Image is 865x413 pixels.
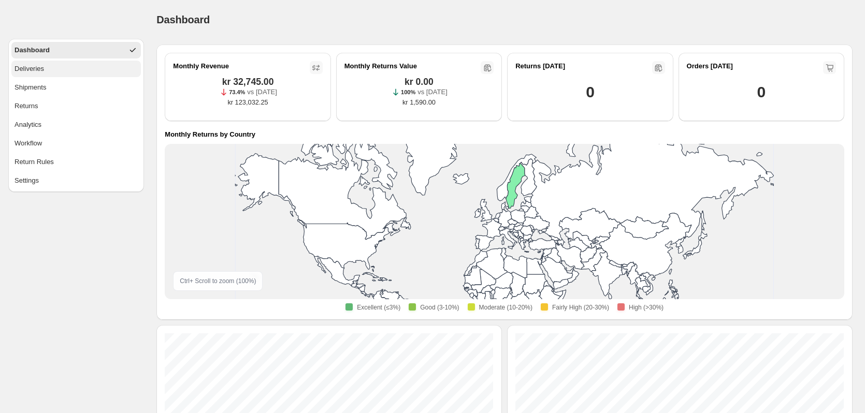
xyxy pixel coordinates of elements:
span: High (>30%) [629,303,664,312]
button: Settings [11,172,141,189]
span: Return Rules [15,157,54,167]
span: Dashboard [15,45,50,55]
h2: Monthly Revenue [173,61,229,71]
span: Moderate (10-20%) [479,303,532,312]
span: kr 32,745.00 [222,77,274,87]
h1: 0 [757,82,766,102]
span: Returns [15,101,38,111]
span: Shipments [15,82,46,93]
p: vs [DATE] [417,87,448,97]
h2: Returns [DATE] [515,61,565,71]
p: vs [DATE] [247,87,277,97]
button: Dashboard [11,42,141,58]
button: Return Rules [11,154,141,170]
span: 100% [401,89,415,95]
button: Shipments [11,79,141,96]
span: Dashboard [156,14,210,25]
span: Analytics [15,120,41,130]
span: Deliveries [15,64,44,74]
h4: Monthly Returns by Country [165,129,255,140]
h2: Monthly Returns Value [344,61,417,71]
h2: Orders [DATE] [687,61,733,71]
h1: 0 [586,82,594,102]
span: Good (3-10%) [420,303,459,312]
span: Settings [15,175,39,186]
span: Workflow [15,138,42,149]
span: kr 123,032.25 [227,97,268,108]
button: Analytics [11,116,141,133]
span: kr 1,590.00 [402,97,436,108]
button: Deliveries [11,61,141,77]
button: Workflow [11,135,141,152]
span: 73.4% [229,89,245,95]
div: Ctrl + Scroll to zoom ( 100 %) [173,271,263,291]
span: Fairly High (20-30%) [552,303,609,312]
button: Returns [11,98,141,114]
span: Excellent (≤3%) [357,303,400,312]
span: kr 0.00 [405,77,434,87]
